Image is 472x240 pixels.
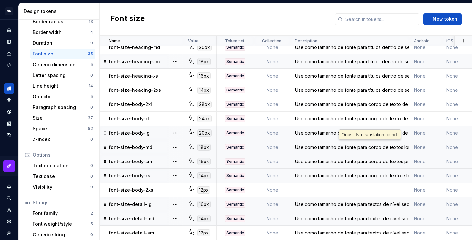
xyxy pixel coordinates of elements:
div: Use como tamanho de fonte para títulos dentro de seções de uma página ou componentes pequenos. [291,73,409,79]
td: None [254,112,291,126]
a: Text decoration0 [30,161,95,171]
div: Ag [190,202,195,207]
div: Use como tamanho de fonte para textos de nível secundário, como legendas, tags e textos legais . ... [291,230,409,236]
div: 18px [197,58,211,65]
div: 4 [90,30,93,35]
td: None [254,54,291,69]
h2: Font size [110,13,145,25]
button: Contact support [4,228,14,238]
td: None [410,126,442,140]
div: Semantic [225,158,245,165]
div: Storybook stories [4,118,14,129]
div: Use como tamanho de fonte para textos de nível secundário, como legendas, tags e textos legais . ... [291,215,409,222]
td: None [410,154,442,169]
div: 14px [197,172,211,179]
div: Semantic [225,58,245,65]
div: 5 [90,62,93,67]
div: Ag [190,116,195,121]
div: Semantic [225,230,245,236]
div: 0 [90,174,93,179]
a: Border radius13 [30,17,95,27]
div: Ag [190,45,195,50]
a: Text case0 [30,171,95,182]
div: 0 [90,163,93,168]
p: iOS [446,38,453,43]
div: 52 [88,126,93,131]
td: None [410,112,442,126]
td: None [410,54,442,69]
div: 14px [197,215,211,222]
td: None [254,154,291,169]
div: Border radius [33,18,89,25]
div: Ag [190,216,195,221]
a: Assets [4,107,14,117]
a: Opacity5 [30,91,95,102]
div: Letter spacing [33,72,90,78]
div: 16px [197,158,211,165]
td: None [254,140,291,154]
td: None [254,126,291,140]
td: None [410,40,442,54]
div: 0 [90,137,93,142]
div: 35 [88,51,93,56]
div: 16px [197,72,211,79]
td: None [410,97,442,112]
a: Font weight/style5 [30,219,95,229]
div: Semantic [225,87,245,93]
a: Design tokens [4,83,14,94]
a: Size37 [30,113,95,123]
td: None [254,40,291,54]
div: Z-index [33,136,90,143]
input: Search in tokens... [343,13,419,25]
div: Semantic [225,44,245,51]
div: Semantic [225,115,245,122]
a: Invite team [4,205,14,215]
td: None [410,183,442,197]
div: Strings [33,199,93,206]
div: Ag [190,230,195,235]
div: Semantic [225,73,245,79]
div: Use como tamanho de fonte para corpo de textos principal e textos curtos. [291,158,409,165]
div: Ag [190,187,195,193]
a: Duration0 [30,38,95,48]
div: Opacity [33,93,90,100]
a: Components [4,95,14,105]
div: 14 [89,83,93,89]
div: Semantic [225,215,245,222]
div: 0 [90,41,93,46]
a: Settings [4,216,14,227]
td: None [410,226,442,240]
div: Use como tamanho de fonte para corpo de texto de subtítulos. [291,115,409,122]
div: Use como tamanho de fonte para corpo de texto de subtítulos. [291,101,409,108]
span: New token [433,16,457,22]
div: Generic string [33,232,90,238]
p: font-size-body-2xl [109,101,152,108]
div: Use como tamanho de fonte para corpo de texto e textos curtos. [291,173,409,179]
div: 18px [197,144,211,151]
div: Data sources [4,130,14,140]
a: Space52 [30,124,95,134]
p: font-size-body-sm [109,158,152,165]
div: 0 [90,185,93,190]
button: Search ⌘K [4,193,14,203]
div: Ag [190,130,195,136]
button: New token [423,13,462,25]
td: None [254,69,291,83]
div: Line height [33,83,89,89]
a: Generic string0 [30,230,95,240]
div: 12px [197,229,210,236]
div: 0 [90,105,93,110]
button: Notifications [4,181,14,192]
td: None [410,69,442,83]
div: Analytics [4,48,14,59]
div: Design tokens [24,8,97,15]
div: 13 [89,19,93,24]
div: Generic dimension [33,61,90,68]
div: Use como tamanho de fonte para textos de nível secundário, como legendas, tags e textos legais . ... [291,201,409,208]
p: font-size-body-2xs [109,187,153,193]
div: Duration [33,40,90,46]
